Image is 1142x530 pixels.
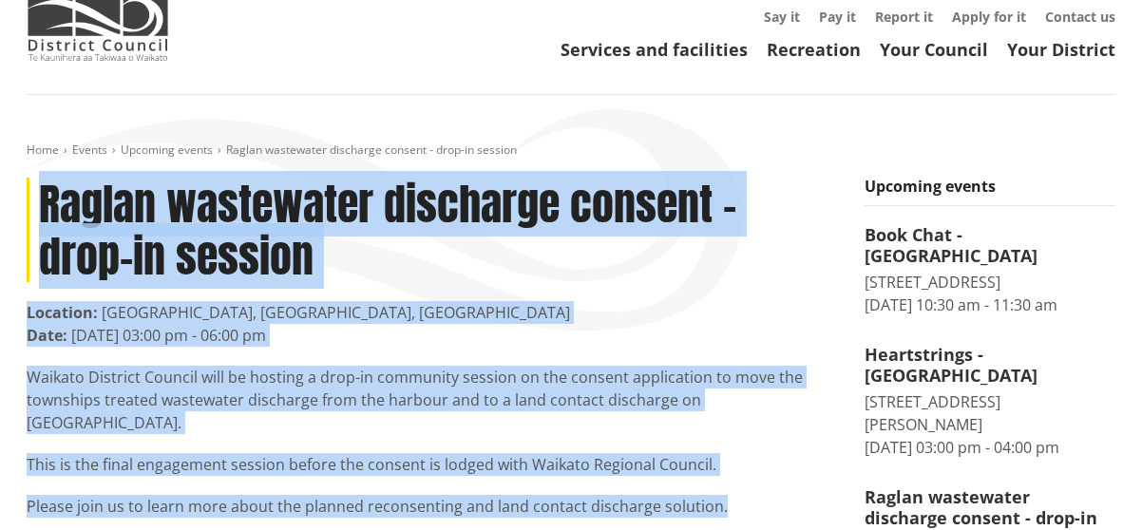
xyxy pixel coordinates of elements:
a: Book Chat - [GEOGRAPHIC_DATA] [STREET_ADDRESS] [DATE] 10:30 am - 11:30 am [865,225,1115,316]
a: Report it [875,8,933,26]
a: Recreation [767,38,861,61]
iframe: Messenger Launcher [1055,450,1123,519]
a: Your District [1007,38,1115,61]
a: Say it [764,8,800,26]
time: [DATE] 03:00 pm - 06:00 pm [71,325,266,346]
a: Home [27,142,59,158]
a: Apply for it [952,8,1026,26]
h4: Book Chat - [GEOGRAPHIC_DATA] [865,225,1115,266]
a: Events [72,142,107,158]
a: Heartstrings - [GEOGRAPHIC_DATA] [STREET_ADDRESS][PERSON_NAME] [DATE] 03:00 pm - 04:00 pm [865,345,1115,459]
a: Services and facilities [561,38,748,61]
div: [STREET_ADDRESS] [865,271,1115,293]
time: [DATE] 10:30 am - 11:30 am [865,294,1057,315]
h5: Upcoming events [865,178,1115,206]
h1: Raglan wastewater discharge consent - drop-in session [27,178,836,282]
span: [GEOGRAPHIC_DATA], [GEOGRAPHIC_DATA], [GEOGRAPHIC_DATA] [102,302,570,323]
div: [STREET_ADDRESS][PERSON_NAME] [865,390,1115,436]
strong: Location: [27,302,98,323]
p: This is the final engagement session before the consent is lodged with Waikato Regional Council. [27,453,836,476]
strong: Date: [27,325,67,346]
p: Waikato District Council will be hosting a drop-in community session on the consent application t... [27,366,836,434]
a: Your Council [880,38,988,61]
time: [DATE] 03:00 pm - 04:00 pm [865,437,1059,458]
h4: Heartstrings - [GEOGRAPHIC_DATA] [865,345,1115,386]
nav: breadcrumb [27,142,1115,159]
p: Please join us to learn more about the planned reconsenting and land contact discharge solution. [27,495,836,518]
span: Raglan wastewater discharge consent - drop-in session [226,142,517,158]
a: Upcoming events [121,142,213,158]
a: Pay it [819,8,856,26]
a: Contact us [1045,8,1115,26]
